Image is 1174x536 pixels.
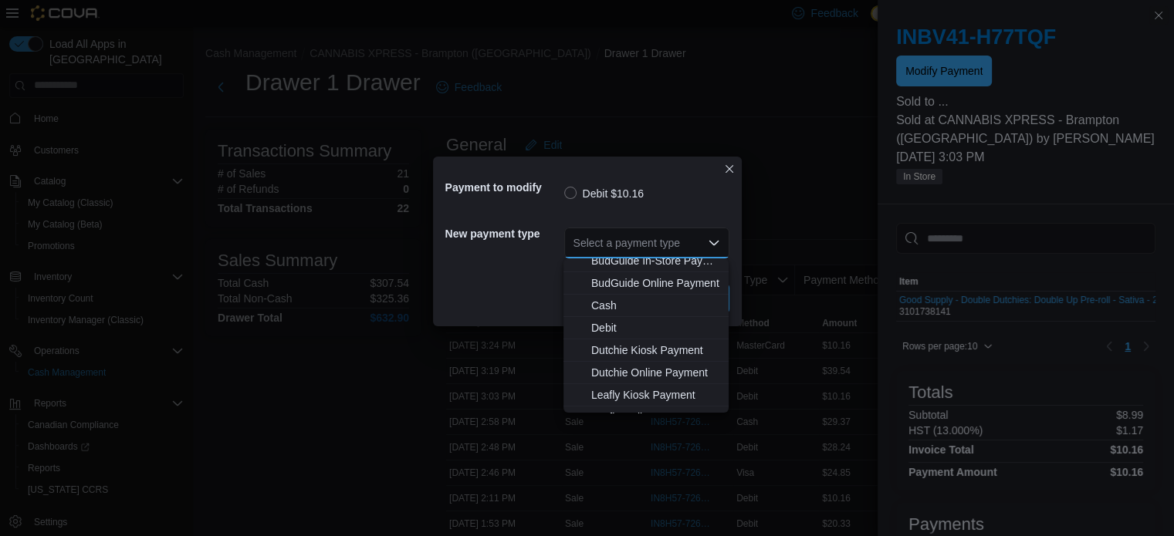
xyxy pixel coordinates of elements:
span: Cash [591,298,719,313]
button: Leafly Kiosk Payment [563,384,729,406]
button: Cash [563,295,729,317]
span: Dutchie Online Payment [591,365,719,380]
h5: New payment type [445,218,561,249]
span: Leafly Online Payment [591,410,719,425]
button: BudGuide Online Payment [563,272,729,295]
button: Dutchie Kiosk Payment [563,339,729,362]
input: Accessible screen reader label [573,234,575,252]
h5: Payment to modify [445,172,561,203]
span: Leafly Kiosk Payment [591,387,719,403]
span: BudGuide In-Store Payment [591,253,719,268]
button: Dutchie Online Payment [563,362,729,384]
span: BudGuide Online Payment [591,275,719,291]
label: Debit $10.16 [564,184,644,203]
button: BudGuide In-Store Payment [563,250,729,272]
button: Closes this modal window [720,160,739,178]
span: Debit [591,320,719,335]
button: Close list of options [708,237,720,249]
button: Leafly Online Payment [563,406,729,429]
button: Debit [563,317,729,339]
span: Dutchie Kiosk Payment [591,342,719,358]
